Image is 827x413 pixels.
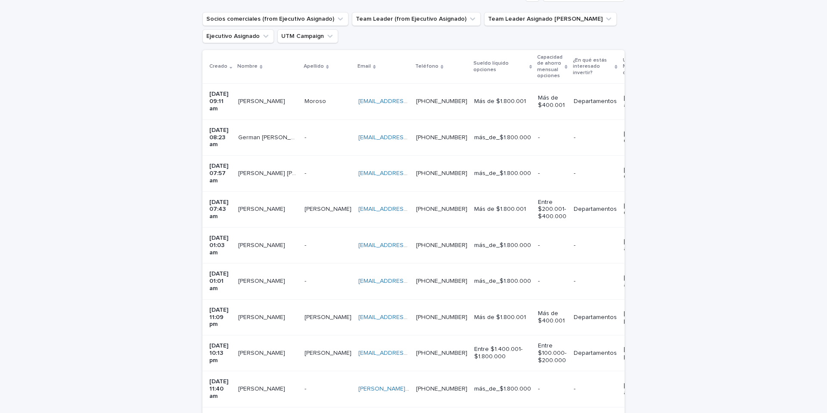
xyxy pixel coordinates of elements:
[538,242,566,249] p: -
[358,135,456,141] a: [EMAIL_ADDRESS][DOMAIN_NAME]
[538,170,566,177] p: -
[474,134,531,141] p: más_de_$1.800.000
[305,240,308,249] p: -
[238,204,287,213] p: [PERSON_NAME]
[358,350,456,356] a: [EMAIL_ADDRESS][DOMAIN_NAME]
[202,12,348,26] button: Socios comerciales (from Ejecutivo Asignado)
[574,350,617,357] p: Departamentos
[473,59,527,75] p: Sueldo líquido opciones
[474,98,531,105] p: Más de $1.800.001
[574,385,617,393] p: -
[416,278,467,284] a: [PHONE_NUMBER]
[238,96,287,105] p: [PERSON_NAME]
[537,53,563,81] p: Capacidad de ahorro mensual opciones
[358,386,503,392] a: [PERSON_NAME][EMAIL_ADDRESS][DOMAIN_NAME]
[538,310,566,325] p: Más de $400.001
[574,242,617,249] p: -
[209,307,231,328] p: [DATE] 11:09 pm
[352,12,481,26] button: Team Leader (from Ejecutivo Asignado)
[624,202,658,217] p: [DATE] 07:43 am
[238,384,287,393] p: Carlos Arredondo Quioza
[305,96,328,105] p: Moroso
[574,314,617,321] p: Departamentos
[238,348,287,357] p: [PERSON_NAME]
[305,384,308,393] p: -
[416,350,467,356] a: [PHONE_NUMBER]
[209,163,231,184] p: [DATE] 07:57 am
[474,385,531,393] p: más_de_$1.800.000
[358,206,456,212] a: [EMAIL_ADDRESS][DOMAIN_NAME]
[304,62,324,71] p: Apellido
[474,278,531,285] p: más_de_$1.800.000
[305,132,308,141] p: -
[305,168,308,177] p: -
[416,206,467,212] a: [PHONE_NUMBER]
[277,29,338,43] button: UTM Campaign
[238,240,287,249] p: yasna Avendaño garcia
[624,310,658,325] p: [DATE] 11:09 pm
[624,94,658,109] p: [DATE] 09:11 am
[574,206,617,213] p: Departamentos
[623,56,654,78] p: Última Modificación de Status
[358,170,456,176] a: [EMAIL_ADDRESS][DOMAIN_NAME]
[416,98,467,104] a: [PHONE_NUMBER]
[209,270,231,292] p: [DATE] 01:01 am
[305,348,353,357] p: [PERSON_NAME]
[238,276,287,285] p: Karina Rojas Laferriere
[574,134,617,141] p: -
[574,98,617,105] p: Departamentos
[416,386,467,392] a: [PHONE_NUMBER]
[358,278,456,284] a: [EMAIL_ADDRESS][DOMAIN_NAME]
[624,130,658,145] p: [DATE] 08:23 am
[305,204,353,213] p: [PERSON_NAME]
[624,166,658,181] p: [DATE] 07:57 am
[573,56,613,78] p: ¿En qué estás interesado invertir?
[416,170,467,176] a: [PHONE_NUMBER]
[624,346,658,360] p: [DATE] 10:13 pm
[538,199,566,220] p: Entre $200.001- $400.000
[416,314,467,320] a: [PHONE_NUMBER]
[538,385,566,393] p: -
[474,206,531,213] p: Más de $1.800.001
[358,242,456,248] a: [EMAIL_ADDRESS][DOMAIN_NAME]
[209,91,231,112] p: [DATE] 09:11 am
[474,170,531,177] p: más_de_$1.800.000
[209,342,231,364] p: [DATE] 10:13 pm
[238,132,299,141] p: German Campos Q
[358,98,456,104] a: [EMAIL_ADDRESS][DOMAIN_NAME]
[237,62,258,71] p: Nombre
[416,242,467,248] a: [PHONE_NUMBER]
[209,378,231,400] p: [DATE] 11:40 am
[238,168,299,177] p: Melissa andrea Gormaz Osorio
[305,276,308,285] p: -
[358,62,371,71] p: Email
[209,62,227,71] p: Creado
[209,127,231,148] p: [DATE] 08:23 am
[624,274,658,289] p: [DATE] 01:01 am
[415,62,438,71] p: Teléfono
[305,312,353,321] p: [PERSON_NAME]
[574,170,617,177] p: -
[474,242,531,249] p: más_de_$1.800.000
[209,199,231,220] p: [DATE] 07:43 am
[624,238,658,253] p: [DATE] 01:03 am
[358,314,456,320] a: [EMAIL_ADDRESS][DOMAIN_NAME]
[238,312,287,321] p: [PERSON_NAME]
[209,235,231,256] p: [DATE] 01:03 am
[574,278,617,285] p: -
[624,382,658,397] p: [DATE] 11:40 am
[538,134,566,141] p: -
[202,29,274,43] button: Ejecutivo Asignado
[474,346,531,360] p: Entre $1.400.001- $1.800.000
[474,314,531,321] p: Más de $1.800.001
[416,135,467,141] a: [PHONE_NUMBER]
[538,278,566,285] p: -
[538,94,566,109] p: Más de $400.001
[538,342,566,364] p: Entre $100.000- $200.000
[484,12,617,26] button: Team Leader Asignado LLamados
